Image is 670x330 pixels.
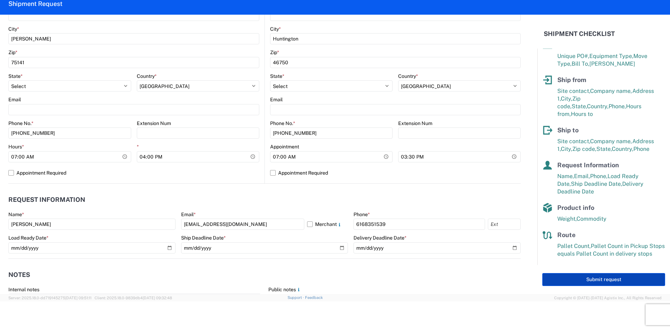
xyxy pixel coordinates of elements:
h2: Shipment Checklist [544,30,615,38]
span: Phone, [590,173,608,179]
span: Phone [633,146,649,152]
span: Company name, [590,88,632,94]
label: Country [398,73,418,79]
span: Weight, [557,215,576,222]
span: City, [561,95,572,102]
label: City [8,26,19,32]
h2: Request Information [8,196,85,203]
span: Ship Deadline Date, [571,181,622,187]
span: Pallet Count, [557,243,591,249]
label: Extension Num [137,120,171,126]
label: Public notes [268,286,301,293]
span: Name, [557,173,574,179]
label: City [270,26,281,32]
label: Email [270,96,283,103]
a: Feedback [305,295,323,300]
label: State [8,73,23,79]
label: Zip [270,49,279,56]
label: Phone No. [8,120,33,126]
span: Country, [587,103,609,110]
span: Route [557,231,575,239]
a: Support [288,295,305,300]
span: Product info [557,204,594,211]
span: Pallet Count in Pickup Stops equals Pallet Count in delivery stops [557,243,665,257]
span: Server: 2025.18.0-dd719145275 [8,296,91,300]
span: State, [572,103,587,110]
label: Extension Num [398,120,432,126]
span: Copyright © [DATE]-[DATE] Agistix Inc., All Rights Reserved [554,295,662,301]
label: Name [8,211,24,218]
label: Hours [8,144,24,150]
label: Delivery Deadline Date [353,235,407,241]
span: Ship to [557,126,579,134]
label: Zip [8,49,17,56]
span: Email, [574,173,590,179]
span: Commodity [576,215,606,222]
span: [DATE] 09:51:11 [65,296,91,300]
label: Appointment [270,144,299,150]
h2: Notes [8,271,30,278]
span: [PERSON_NAME] [589,60,635,67]
label: Load Ready Date [8,235,49,241]
label: Phone No. [270,120,295,126]
label: State [270,73,284,79]
span: [DATE] 09:32:48 [143,296,172,300]
label: Appointment Required [270,167,521,178]
span: Zip code, [572,146,596,152]
span: Country, [612,146,633,152]
span: Hours to [571,111,593,117]
input: Ext [488,219,521,230]
span: Company name, [590,138,632,145]
span: State, [596,146,612,152]
span: Ship from [557,76,586,83]
span: Equipment Type, [589,53,633,59]
label: Email [8,96,21,103]
label: Internal notes [8,286,39,293]
label: Country [137,73,157,79]
span: City, [561,146,572,152]
label: Merchant [307,219,348,230]
span: Client: 2025.18.0-9839db4 [95,296,172,300]
label: Ship Deadline Date [181,235,226,241]
span: Request Information [557,161,619,169]
span: Phone, [609,103,626,110]
span: Site contact, [557,88,590,94]
span: Bill To, [572,60,589,67]
span: Site contact, [557,138,590,145]
label: Appointment Required [8,167,259,178]
button: Submit request [542,273,665,286]
label: Email [181,211,196,218]
label: Phone [353,211,370,218]
span: Unique PO#, [557,53,589,59]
